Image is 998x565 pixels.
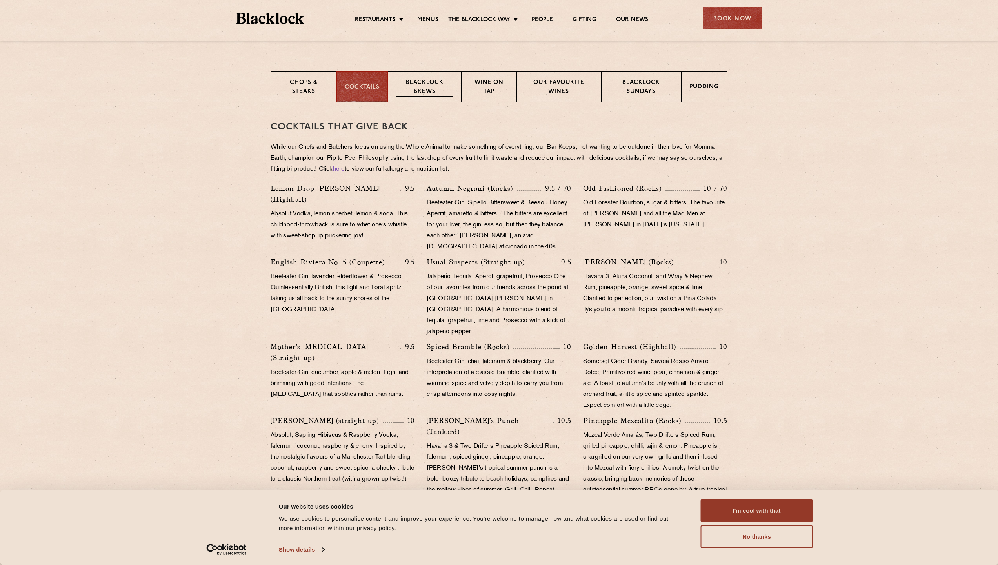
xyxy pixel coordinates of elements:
[609,78,673,97] p: Blacklock Sundays
[427,441,571,507] p: Havana 3 & Two Drifters Pineapple Spiced Rum, falernum, spiced ginger, pineapple, orange. [PERSON...
[573,16,596,25] a: Gifting
[583,272,727,315] p: Havana 3, Aluna Coconut, and Wray & Nephew Rum, pineapple, orange, sweet spice & lime. Clarified ...
[616,16,649,25] a: Our News
[333,166,345,172] a: here
[279,501,683,511] div: Our website uses cookies
[345,83,380,92] p: Cocktails
[279,78,328,97] p: Chops & Steaks
[192,544,261,556] a: Usercentrics Cookiebot - opens in a new window
[404,416,415,426] p: 10
[355,16,396,25] a: Restaurants
[271,367,415,400] p: Beefeater Gin, cucumber, apple & melon. Light and brimming with good intentions, the [MEDICAL_DAT...
[271,272,415,315] p: Beefeater Gin, lavender, elderflower & Prosecco. Quintessentially British, this light and floral ...
[583,356,727,411] p: Somerset Cider Brandy, Savoia Rosso Amaro Dolce, Primitivo red wine, pear, cinnamon & ginger ale....
[525,78,593,97] p: Our favourite wines
[470,78,508,97] p: Wine on Tap
[271,142,727,175] p: While our Chefs and Butchers focus on using the Whole Animal to make something of everything, our...
[271,341,400,363] p: Mother’s [MEDICAL_DATA] (Straight up)
[583,183,665,194] p: Old Fashioned (Rocks)
[710,416,727,426] p: 10.5
[583,257,678,268] p: [PERSON_NAME] (Rocks)
[271,415,383,426] p: [PERSON_NAME] (straight up)
[279,544,324,556] a: Show details
[401,183,415,193] p: 9.5
[689,83,719,93] p: Pudding
[279,514,683,533] div: We use cookies to personalise content and improve your experience. You're welcome to manage how a...
[583,341,680,352] p: Golden Harvest (Highball)
[560,342,571,352] p: 10
[716,257,727,267] p: 10
[236,13,304,24] img: BL_Textured_Logo-footer-cropped.svg
[583,415,685,426] p: Pineapple Mezcalita (Rocks)
[427,356,571,400] p: Beefeater Gin, chai, falernum & blackberry. Our interpretation of a classic Bramble, clarified wi...
[701,499,813,522] button: I'm cool with that
[427,341,513,352] p: Spiced Bramble (Rocks)
[271,209,415,242] p: Absolut Vodka, lemon sherbet, lemon & soda. This childhood-throwback is sure to whet one’s whistl...
[427,183,517,194] p: Autumn Negroni (Rocks)
[701,525,813,548] button: No thanks
[401,342,415,352] p: 9.5
[541,183,571,193] p: 9.5 / 70
[271,257,389,268] p: English Riviera No. 5 (Coupette)
[700,183,727,193] p: 10 / 70
[427,272,571,337] p: Jalapeño Tequila, Aperol, grapefruit, Prosecco One of our favourites from our friends across the ...
[427,198,571,253] p: Beefeater Gin, Sipello Bittersweet & Beesou Honey Aperitif, amaretto & bitters. “The bitters are ...
[427,415,553,437] p: [PERSON_NAME]’s Punch (Tankard)
[532,16,553,25] a: People
[396,78,453,97] p: Blacklock Brews
[557,257,571,267] p: 9.5
[583,198,727,231] p: Old Forester Bourbon, sugar & bitters. The favourite of [PERSON_NAME] and all the Mad Men at [PER...
[417,16,438,25] a: Menus
[401,257,415,267] p: 9.5
[271,122,727,132] h3: Cocktails That Give Back
[716,342,727,352] p: 10
[271,430,415,485] p: Absolut, Sapling Hibiscus & Raspberry Vodka, falernum, coconut, raspberry & cherry. Inspired by t...
[448,16,510,25] a: The Blacklock Way
[271,183,400,205] p: Lemon Drop [PERSON_NAME] (Highball)
[583,430,727,507] p: Mezcal Verde Amarás, Two Drifters Spiced Rum, grilled pineapple, chilli, tajin & lemon. Pineapple...
[554,416,571,426] p: 10.5
[703,7,762,29] div: Book Now
[427,257,529,268] p: Usual Suspects (Straight up)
